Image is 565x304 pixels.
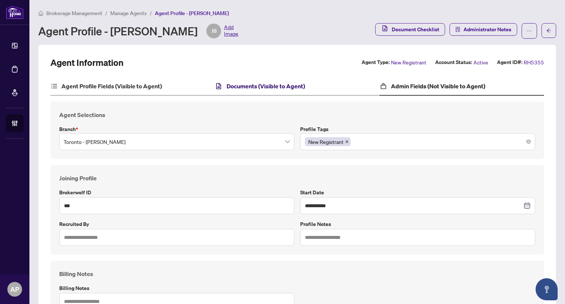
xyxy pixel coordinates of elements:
span: solution [455,27,461,32]
label: Start Date [300,188,535,197]
span: Brokerage Management [46,10,102,17]
label: Branch [59,125,294,133]
label: Account Status: [435,58,472,67]
h4: Admin Fields (Not Visible to Agent) [391,82,485,91]
h4: Agent Selections [59,110,535,119]
span: AP [10,284,19,294]
label: Profile Notes [300,220,535,228]
label: Billing Notes [59,284,294,292]
label: Agent ID#: [497,58,522,67]
label: Recruited by [59,220,294,228]
span: RH5355 [524,58,544,67]
span: New Registrant [305,137,351,146]
h4: Billing Notes [59,269,535,278]
span: home [38,11,43,16]
h4: Documents (Visible to Agent) [227,82,305,91]
li: / [150,9,152,17]
span: close-circle [526,139,531,144]
img: logo [6,6,24,19]
h4: Joining Profile [59,174,535,183]
li: / [105,9,107,17]
span: Agent Profile - [PERSON_NAME] [155,10,229,17]
span: arrow-left [546,28,551,33]
div: Agent Profile - [PERSON_NAME] [38,24,238,38]
span: Document Checklist [392,24,439,35]
span: New Registrant [391,58,426,67]
span: close [345,140,349,144]
button: Document Checklist [375,23,445,36]
span: Add Image [224,24,238,38]
span: Administrator Notes [463,24,511,35]
label: Profile Tags [300,125,535,133]
button: Administrator Notes [449,23,517,36]
span: Manage Agents [110,10,147,17]
span: JB [211,27,217,35]
h4: Agent Profile Fields (Visible to Agent) [61,82,162,91]
span: Toronto - Don Mills [64,135,290,149]
label: Brokerwolf ID [59,188,294,197]
span: New Registrant [308,138,344,146]
span: ellipsis [527,28,532,33]
h2: Agent Information [50,57,124,68]
label: Agent Type: [362,58,390,67]
span: Active [473,58,488,67]
button: Open asap [536,278,558,300]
